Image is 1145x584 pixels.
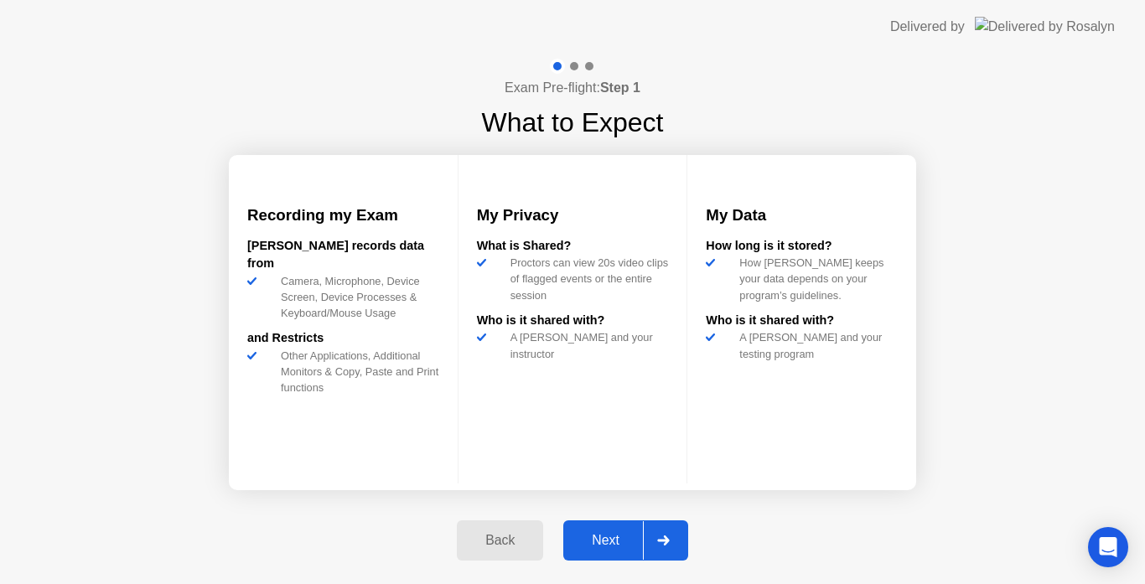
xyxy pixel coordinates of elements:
[733,255,898,303] div: How [PERSON_NAME] keeps your data depends on your program’s guidelines.
[733,329,898,361] div: A [PERSON_NAME] and your testing program
[1088,527,1128,567] div: Open Intercom Messenger
[505,78,640,98] h4: Exam Pre-flight:
[477,237,669,256] div: What is Shared?
[457,520,543,561] button: Back
[706,312,898,330] div: Who is it shared with?
[477,204,669,227] h3: My Privacy
[504,255,669,303] div: Proctors can view 20s video clips of flagged events or the entire session
[706,237,898,256] div: How long is it stored?
[482,102,664,142] h1: What to Expect
[890,17,965,37] div: Delivered by
[975,17,1115,36] img: Delivered by Rosalyn
[247,329,439,348] div: and Restricts
[563,520,688,561] button: Next
[274,348,439,396] div: Other Applications, Additional Monitors & Copy, Paste and Print functions
[568,533,643,548] div: Next
[504,329,669,361] div: A [PERSON_NAME] and your instructor
[462,533,538,548] div: Back
[247,204,439,227] h3: Recording my Exam
[477,312,669,330] div: Who is it shared with?
[247,237,439,273] div: [PERSON_NAME] records data from
[274,273,439,322] div: Camera, Microphone, Device Screen, Device Processes & Keyboard/Mouse Usage
[600,80,640,95] b: Step 1
[706,204,898,227] h3: My Data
